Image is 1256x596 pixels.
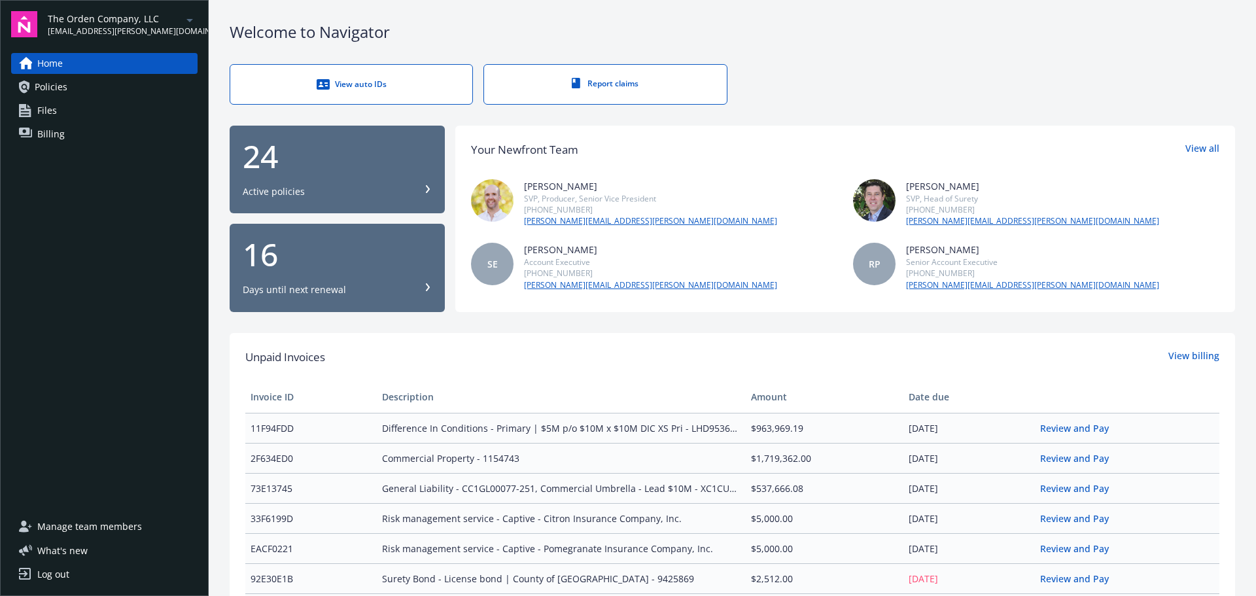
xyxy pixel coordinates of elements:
div: [PHONE_NUMBER] [524,268,777,279]
td: 2F634ED0 [245,443,377,473]
a: Review and Pay [1040,572,1119,585]
td: [DATE] [903,413,1035,443]
span: Billing [37,124,65,145]
span: What ' s new [37,544,88,557]
a: Report claims [483,64,727,105]
div: [PHONE_NUMBER] [906,268,1159,279]
div: [PHONE_NUMBER] [906,204,1159,215]
a: Review and Pay [1040,512,1119,525]
span: Surety Bond - License bond | County of [GEOGRAPHIC_DATA] - 9425869 [382,572,740,586]
span: Manage team members [37,516,142,537]
div: Account Executive [524,256,777,268]
div: [PERSON_NAME] [524,243,777,256]
td: 92E30E1B [245,563,377,593]
div: Days until next renewal [243,283,346,296]
a: [PERSON_NAME][EMAIL_ADDRESS][PERSON_NAME][DOMAIN_NAME] [524,215,777,227]
div: Senior Account Executive [906,256,1159,268]
a: View billing [1168,349,1219,366]
div: Report claims [510,78,700,89]
span: Unpaid Invoices [245,349,325,366]
span: Risk management service - Captive - Pomegranate Insurance Company, Inc. [382,542,740,555]
a: Manage team members [11,516,198,537]
button: 24Active policies [230,126,445,214]
img: photo [853,179,896,222]
td: $5,000.00 [746,533,903,563]
th: Invoice ID [245,381,377,413]
div: Welcome to Navigator [230,21,1235,43]
th: Description [377,381,745,413]
a: [PERSON_NAME][EMAIL_ADDRESS][PERSON_NAME][DOMAIN_NAME] [524,279,777,291]
div: SVP, Producer, Senior Vice President [524,193,777,204]
td: 11F94FDD [245,413,377,443]
div: [PERSON_NAME] [906,179,1159,193]
span: General Liability - CC1GL00077-251, Commercial Umbrella - Lead $10M - XC1CU00057-251, Excess Liab... [382,482,740,495]
div: 16 [243,239,432,270]
td: [DATE] [903,533,1035,563]
a: Billing [11,124,198,145]
span: Difference In Conditions - Primary | $5M p/o $10M x $10M DIC XS Pri - LHD953648, Excess Liability... [382,421,740,435]
td: $2,512.00 [746,563,903,593]
div: 24 [243,141,432,172]
td: [DATE] [903,503,1035,533]
span: Home [37,53,63,74]
th: Date due [903,381,1035,413]
button: The Orden Company, LLC[EMAIL_ADDRESS][PERSON_NAME][DOMAIN_NAME]arrowDropDown [48,11,198,37]
span: [EMAIL_ADDRESS][PERSON_NAME][DOMAIN_NAME] [48,26,182,37]
div: [PERSON_NAME] [524,179,777,193]
td: [DATE] [903,473,1035,503]
div: [PHONE_NUMBER] [524,204,777,215]
span: Commercial Property - 1154743 [382,451,740,465]
div: SVP, Head of Surety [906,193,1159,204]
div: View auto IDs [256,78,446,91]
span: Policies [35,77,67,97]
td: $963,969.19 [746,413,903,443]
div: Active policies [243,185,305,198]
span: RP [869,257,881,271]
span: The Orden Company, LLC [48,12,182,26]
div: [PERSON_NAME] [906,243,1159,256]
a: [PERSON_NAME][EMAIL_ADDRESS][PERSON_NAME][DOMAIN_NAME] [906,215,1159,227]
td: EACF0221 [245,533,377,563]
a: Review and Pay [1040,422,1119,434]
td: 73E13745 [245,473,377,503]
a: arrowDropDown [182,12,198,27]
span: SE [487,257,498,271]
th: Amount [746,381,903,413]
td: $537,666.08 [746,473,903,503]
td: [DATE] [903,563,1035,593]
span: Risk management service - Captive - Citron Insurance Company, Inc. [382,512,740,525]
td: [DATE] [903,443,1035,473]
button: 16Days until next renewal [230,224,445,312]
a: [PERSON_NAME][EMAIL_ADDRESS][PERSON_NAME][DOMAIN_NAME] [906,279,1159,291]
button: What's new [11,544,109,557]
a: Files [11,100,198,121]
a: Home [11,53,198,74]
td: $5,000.00 [746,503,903,533]
div: Your Newfront Team [471,141,578,158]
a: Review and Pay [1040,452,1119,465]
img: photo [471,179,514,222]
a: View all [1185,141,1219,158]
a: Review and Pay [1040,542,1119,555]
td: 33F6199D [245,503,377,533]
a: Review and Pay [1040,482,1119,495]
a: View auto IDs [230,64,473,105]
span: Files [37,100,57,121]
td: $1,719,362.00 [746,443,903,473]
div: Log out [37,564,69,585]
a: Policies [11,77,198,97]
img: navigator-logo.svg [11,11,37,37]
